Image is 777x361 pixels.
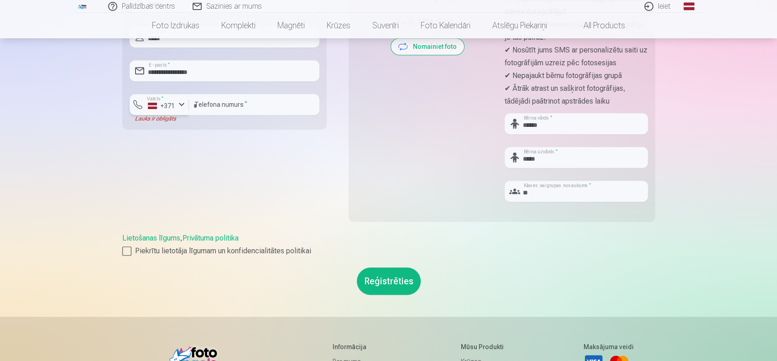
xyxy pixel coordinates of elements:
[361,13,410,38] a: Suvenīri
[266,13,316,38] a: Magnēti
[505,82,648,108] p: ✔ Ātrāk atrast un sašķirot fotogrāfijas, tādējādi paātrinot apstrādes laiku
[460,342,508,351] h5: Mūsu produkti
[584,342,634,351] h5: Maksājuma veidi
[410,13,481,38] a: Foto kalendāri
[391,38,464,55] button: Nomainiet foto
[130,115,189,122] div: Lauks ir obligāts
[144,95,167,102] label: Valsts
[505,69,648,82] p: ✔ Nepajaukt bērnu fotogrāfijas grupā
[481,13,558,38] a: Atslēgu piekariņi
[122,233,655,256] div: ,
[558,13,636,38] a: All products
[78,4,88,9] img: /fa1
[316,13,361,38] a: Krūzes
[148,101,175,110] div: +371
[183,234,239,242] a: Privātuma politika
[122,234,180,242] a: Lietošanas līgums
[505,44,648,69] p: ✔ Nosūtīt jums SMS ar personalizētu saiti uz fotogrāfijām uzreiz pēc fotosesijas
[210,13,266,38] a: Komplekti
[130,94,189,115] button: Valsts*+371
[357,267,421,295] button: Reģistrēties
[141,13,210,38] a: Foto izdrukas
[122,246,655,256] label: Piekrītu lietotāja līgumam un konfidencialitātes politikai
[333,342,386,351] h5: Informācija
